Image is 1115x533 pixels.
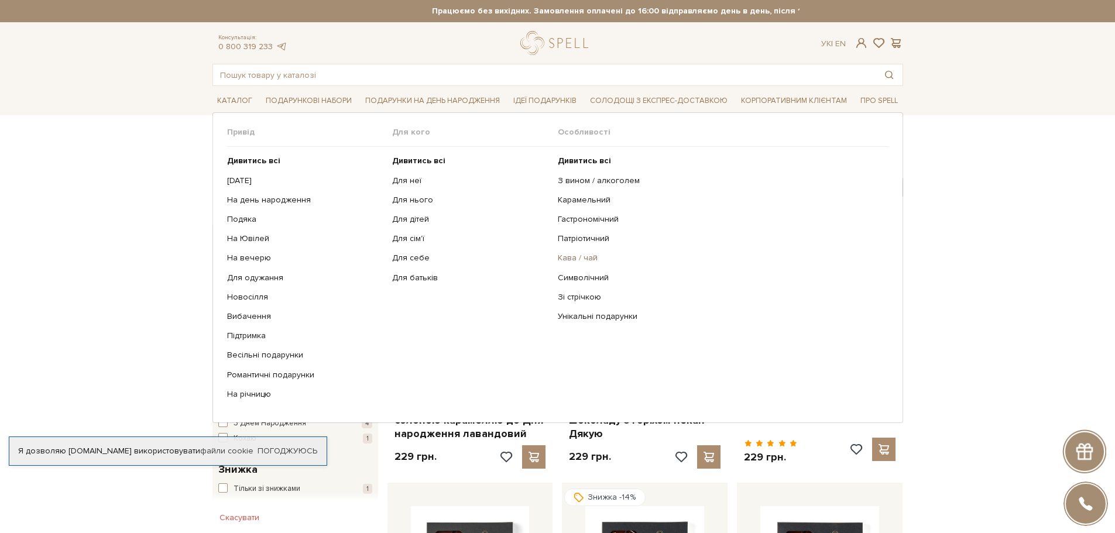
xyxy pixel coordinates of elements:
[392,156,445,166] b: Дивитись всі
[558,292,880,302] a: Зі стрічкою
[569,450,611,463] p: 229 грн.
[362,418,372,428] span: 4
[558,233,880,244] a: Патріотичний
[218,418,372,429] button: З Днем Народження 4
[392,156,549,166] a: Дивитись всі
[234,418,306,429] span: З Днем Народження
[218,34,287,42] span: Консультація:
[392,214,549,225] a: Для дітей
[227,311,384,322] a: Вибачення
[227,253,384,263] a: На вечерю
[9,446,327,456] div: Я дозволяю [DOMAIN_NAME] використовувати
[558,156,880,166] a: Дивитись всі
[212,92,257,110] span: Каталог
[227,195,384,205] a: На день народження
[227,389,384,400] a: На річницю
[831,39,833,49] span: |
[261,92,356,110] span: Подарункові набори
[227,350,384,360] a: Весільні подарунки
[361,92,505,110] span: Подарунки на День народження
[821,39,846,49] div: Ук
[227,176,384,186] a: [DATE]
[227,156,384,166] a: Дивитись всі
[509,92,581,110] span: Ідеї подарунків
[736,91,852,111] a: Корпоративним клієнтам
[258,446,317,456] a: Погоджуюсь
[558,214,880,225] a: Гастрономічний
[218,483,372,495] button: Тільки зі знижками 1
[558,127,888,137] span: Особливості
[392,176,549,186] a: Для неї
[234,433,256,445] span: Кохаю
[564,489,646,506] div: Знижка -14%
[212,508,266,527] button: Скасувати
[558,253,880,263] a: Кава / чай
[392,195,549,205] a: Для нього
[392,233,549,244] a: Для сім'ї
[227,292,384,302] a: Новосілля
[585,91,732,111] a: Солодощі з експрес-доставкою
[744,451,797,464] p: 229 грн.
[876,64,903,85] button: Пошук товару у каталозі
[218,42,273,51] a: 0 800 319 233
[392,253,549,263] a: Для себе
[227,370,384,380] a: Романтичні подарунки
[394,450,437,463] p: 229 грн.
[227,127,393,137] span: Привід
[520,31,593,55] a: logo
[363,434,372,443] span: 1
[316,6,1007,16] strong: Працюємо без вихідних. Замовлення оплачені до 16:00 відправляємо день в день, після 16:00 - насту...
[558,311,880,322] a: Унікальні подарунки
[363,484,372,494] span: 1
[234,483,300,495] span: Тільки зі знижками
[558,156,611,166] b: Дивитись всі
[213,64,876,85] input: Пошук товару у каталозі
[392,273,549,283] a: Для батьків
[392,127,558,137] span: Для кого
[558,176,880,186] a: З вином / алкоголем
[200,446,253,456] a: файли cookie
[212,112,903,423] div: Каталог
[276,42,287,51] a: telegram
[227,156,280,166] b: Дивитись всі
[856,92,903,110] span: Про Spell
[558,273,880,283] a: Символічний
[227,273,384,283] a: Для одужання
[558,195,880,205] a: Карамельний
[227,214,384,225] a: Подяка
[835,39,846,49] a: En
[218,433,372,445] button: Кохаю 1
[227,233,384,244] a: На Ювілей
[227,331,384,341] a: Підтримка
[218,462,258,477] span: Знижка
